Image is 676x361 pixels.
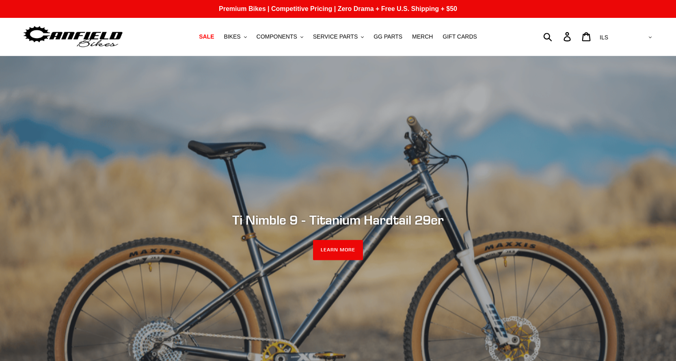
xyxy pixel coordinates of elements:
[224,33,240,40] span: BIKES
[313,33,358,40] span: SERVICE PARTS
[199,33,214,40] span: SALE
[438,31,481,42] a: GIFT CARDS
[374,33,402,40] span: GG PARTS
[309,31,368,42] button: SERVICE PARTS
[117,212,559,228] h2: Ti Nimble 9 - Titanium Hardtail 29er
[412,33,433,40] span: MERCH
[548,28,568,45] input: Search
[253,31,307,42] button: COMPONENTS
[220,31,251,42] button: BIKES
[443,33,477,40] span: GIFT CARDS
[408,31,437,42] a: MERCH
[257,33,297,40] span: COMPONENTS
[369,31,406,42] a: GG PARTS
[22,24,124,50] img: Canfield Bikes
[195,31,218,42] a: SALE
[313,240,363,260] a: LEARN MORE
